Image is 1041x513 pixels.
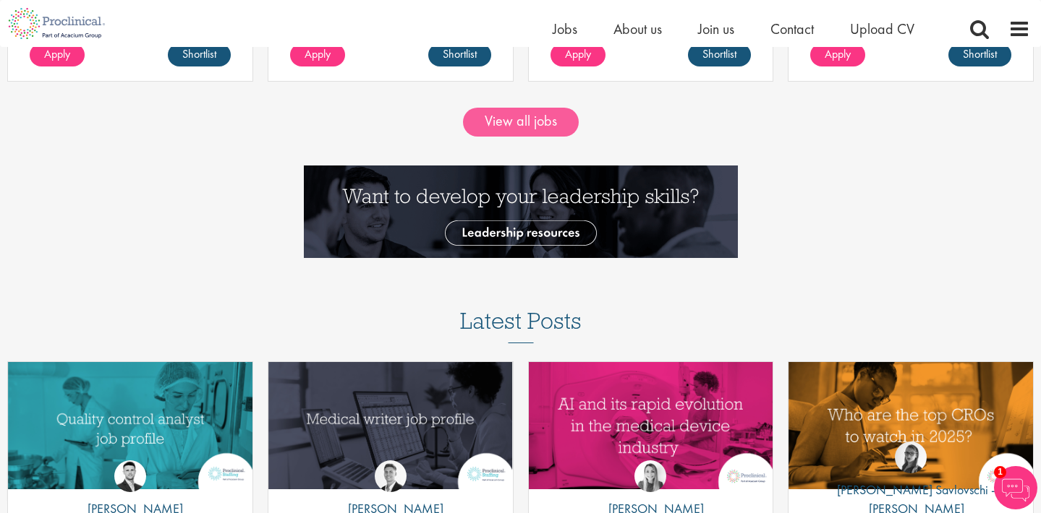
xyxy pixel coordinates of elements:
a: Apply [810,43,865,66]
span: Apply [825,46,851,61]
a: Link to a post [268,362,513,490]
img: George Watson [375,460,407,492]
a: Link to a post [529,362,773,490]
a: Shortlist [688,43,751,66]
a: Shortlist [948,43,1011,66]
a: Shortlist [168,43,231,66]
a: Jobs [553,20,577,38]
a: Upload CV [850,20,914,38]
img: Theodora Savlovschi - Wicks [895,441,927,473]
img: Hannah Burke [634,460,666,492]
img: Top 10 CROs 2025 | Proclinical [789,362,1033,489]
a: Shortlist [428,43,491,66]
span: Apply [305,46,331,61]
a: Link to a post [8,362,252,490]
a: Apply [30,43,85,66]
h3: Latest Posts [460,309,582,343]
a: Apply [551,43,606,66]
span: Apply [44,46,70,61]
img: Joshua Godden [114,460,146,492]
img: Medical writer job profile [268,362,513,489]
a: Apply [290,43,345,66]
a: Want to develop your leadership skills? See our Leadership Resources [304,202,738,217]
img: AI and Its Impact on the Medical Device Industry | Proclinical [529,362,773,489]
a: Join us [698,20,734,38]
a: View all jobs [463,108,579,137]
img: Chatbot [994,466,1037,509]
a: Link to a post [789,362,1033,490]
a: Contact [770,20,814,38]
a: About us [613,20,662,38]
span: 1 [994,466,1006,478]
span: Apply [565,46,591,61]
img: Want to develop your leadership skills? See our Leadership Resources [304,165,738,258]
img: quality control analyst job profile [8,362,252,489]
